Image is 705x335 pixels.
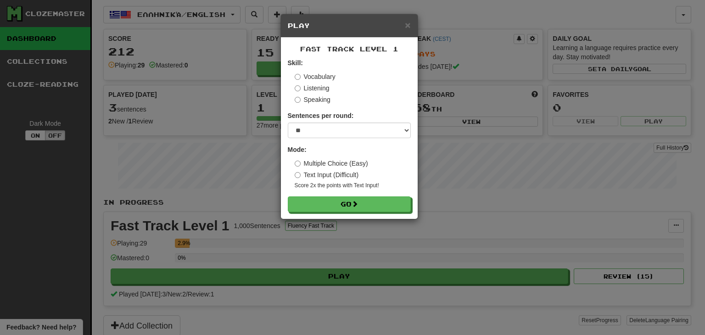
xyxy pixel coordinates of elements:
[295,159,368,168] label: Multiple Choice (Easy)
[288,196,411,212] button: Go
[295,170,359,179] label: Text Input (Difficult)
[405,20,410,30] button: Close
[295,161,301,167] input: Multiple Choice (Easy)
[295,182,411,190] small: Score 2x the points with Text Input !
[295,172,301,178] input: Text Input (Difficult)
[295,97,301,103] input: Speaking
[295,84,330,93] label: Listening
[295,95,330,104] label: Speaking
[295,72,336,81] label: Vocabulary
[405,20,410,30] span: ×
[288,111,354,120] label: Sentences per round:
[288,59,303,67] strong: Skill:
[300,45,398,53] span: Fast Track Level 1
[288,146,307,153] strong: Mode:
[288,21,411,30] h5: Play
[295,74,301,80] input: Vocabulary
[295,85,301,91] input: Listening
